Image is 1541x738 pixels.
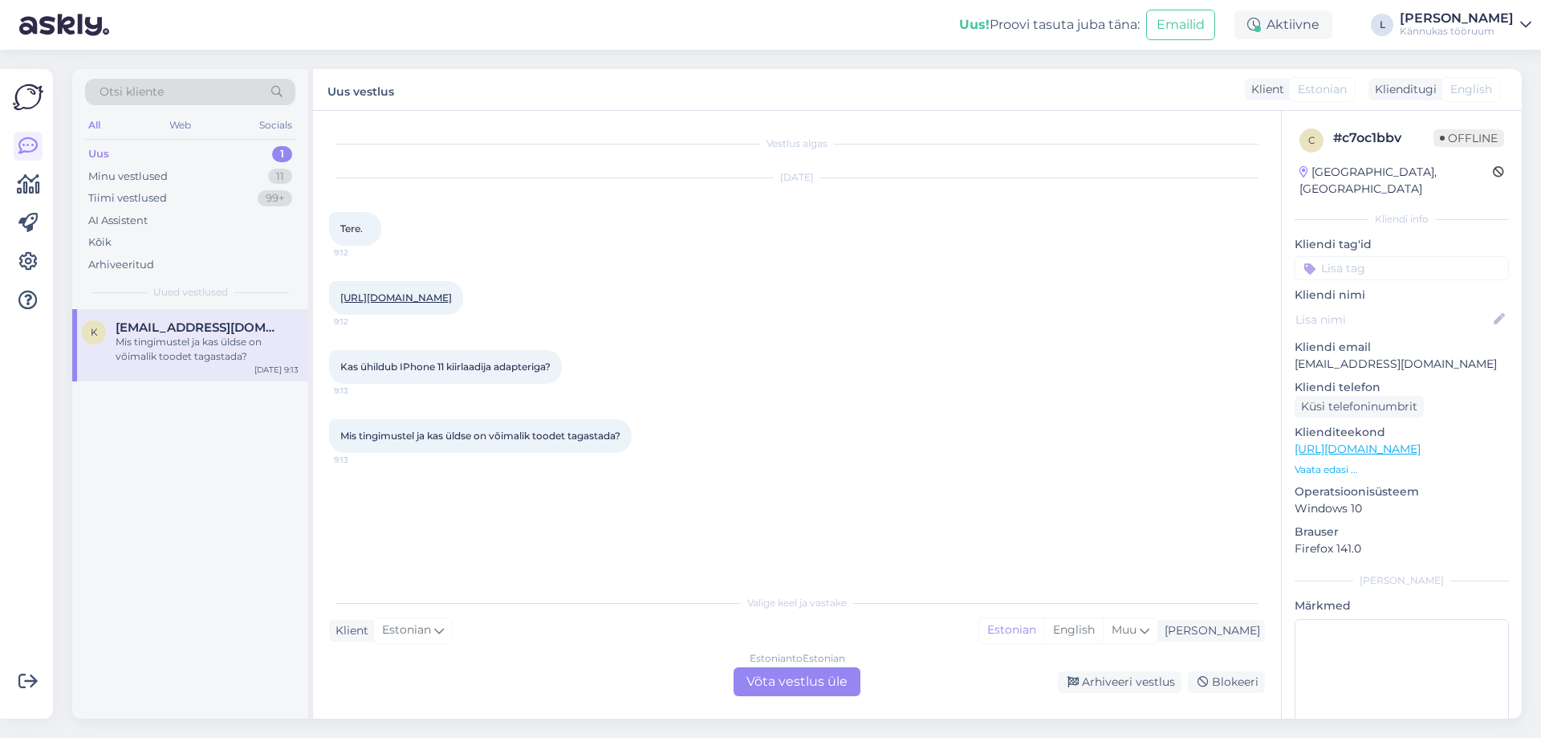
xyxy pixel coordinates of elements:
[1295,311,1490,328] input: Lisa nimi
[256,115,295,136] div: Socials
[268,169,292,185] div: 11
[1368,81,1437,98] div: Klienditugi
[1158,622,1260,639] div: [PERSON_NAME]
[1044,618,1103,642] div: English
[1295,573,1509,588] div: [PERSON_NAME]
[1299,164,1493,198] div: [GEOGRAPHIC_DATA], [GEOGRAPHIC_DATA]
[340,430,620,442] span: Mis tingimustel ja kas üldse on võimalik toodet tagastada?
[88,146,109,162] div: Uus
[1295,256,1509,280] input: Lisa tag
[340,292,452,304] a: [URL][DOMAIN_NAME]
[1295,212,1509,226] div: Kliendi info
[1400,12,1514,25] div: [PERSON_NAME]
[329,596,1265,610] div: Valige keel ja vastake
[329,137,1265,151] div: Vestlus algas
[1371,14,1393,36] div: L
[1433,129,1504,147] span: Offline
[1295,483,1509,500] p: Operatsioonisüsteem
[1295,356,1509,373] p: [EMAIL_ADDRESS][DOMAIN_NAME]
[258,190,292,206] div: 99+
[334,385,394,397] span: 9:13
[1295,339,1509,356] p: Kliendi email
[1400,12,1531,38] a: [PERSON_NAME]Kännukas tööruum
[1295,396,1424,418] div: Küsi telefoninumbrit
[1295,424,1509,441] p: Klienditeekond
[334,454,394,466] span: 9:13
[1295,540,1509,557] p: Firefox 141.0
[91,326,98,338] span: k
[1298,81,1347,98] span: Estonian
[1295,500,1509,517] p: Windows 10
[329,170,1265,185] div: [DATE]
[327,79,394,100] label: Uus vestlus
[1333,128,1433,148] div: # c7oc1bbv
[979,618,1044,642] div: Estonian
[750,651,845,666] div: Estonian to Estonian
[254,364,299,376] div: [DATE] 9:13
[88,190,167,206] div: Tiimi vestlused
[1188,671,1265,693] div: Blokeeri
[1295,236,1509,253] p: Kliendi tag'id
[1058,671,1181,693] div: Arhiveeri vestlus
[1245,81,1284,98] div: Klient
[959,17,990,32] b: Uus!
[1295,442,1421,456] a: [URL][DOMAIN_NAME]
[153,285,228,300] span: Uued vestlused
[1234,10,1332,39] div: Aktiivne
[100,84,164,100] span: Otsi kliente
[166,115,194,136] div: Web
[88,234,112,251] div: Kõik
[382,622,431,639] span: Estonian
[1295,379,1509,396] p: Kliendi telefon
[88,257,154,273] div: Arhiveeritud
[340,361,551,373] span: Kas ühildub IPhone 11 kiirlaadija adapteriga?
[959,15,1140,35] div: Proovi tasuta juba täna:
[88,213,148,229] div: AI Assistent
[1450,81,1492,98] span: English
[334,247,394,259] span: 9:12
[734,667,860,696] div: Võta vestlus üle
[329,622,368,639] div: Klient
[1295,597,1509,614] p: Märkmed
[1295,463,1509,477] p: Vaata edasi ...
[1146,10,1215,40] button: Emailid
[1295,524,1509,540] p: Brauser
[1400,25,1514,38] div: Kännukas tööruum
[116,320,283,335] span: kaia.kirsimagi@gmail.com
[116,335,299,364] div: Mis tingimustel ja kas üldse on võimalik toodet tagastada?
[340,222,363,234] span: Tere.
[272,146,292,162] div: 1
[1295,287,1509,304] p: Kliendi nimi
[85,115,104,136] div: All
[88,169,168,185] div: Minu vestlused
[1112,622,1136,637] span: Muu
[1308,134,1315,146] span: c
[334,316,394,328] span: 9:12
[13,82,43,112] img: Askly Logo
